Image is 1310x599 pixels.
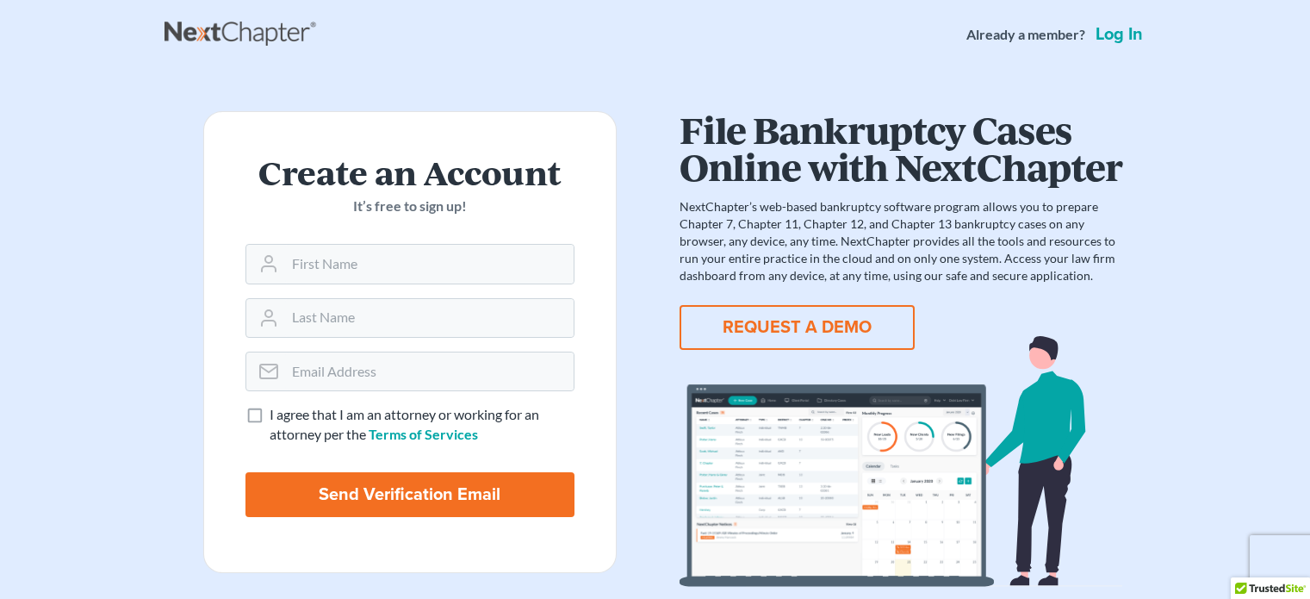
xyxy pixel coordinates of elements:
[680,305,915,350] button: REQUEST A DEMO
[680,111,1122,184] h1: File Bankruptcy Cases Online with NextChapter
[680,336,1122,587] img: dashboard-867a026336fddd4d87f0941869007d5e2a59e2bc3a7d80a2916e9f42c0117099.svg
[1092,26,1146,43] a: Log in
[680,198,1122,284] p: NextChapter’s web-based bankruptcy software program allows you to prepare Chapter 7, Chapter 11, ...
[369,426,478,442] a: Terms of Services
[285,353,574,390] input: Email Address
[245,153,574,190] h2: Create an Account
[245,472,574,517] input: Send Verification Email
[285,299,574,337] input: Last Name
[245,197,574,216] p: It’s free to sign up!
[966,25,1085,45] strong: Already a member?
[270,406,539,442] span: I agree that I am an attorney or working for an attorney per the
[285,245,574,283] input: First Name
